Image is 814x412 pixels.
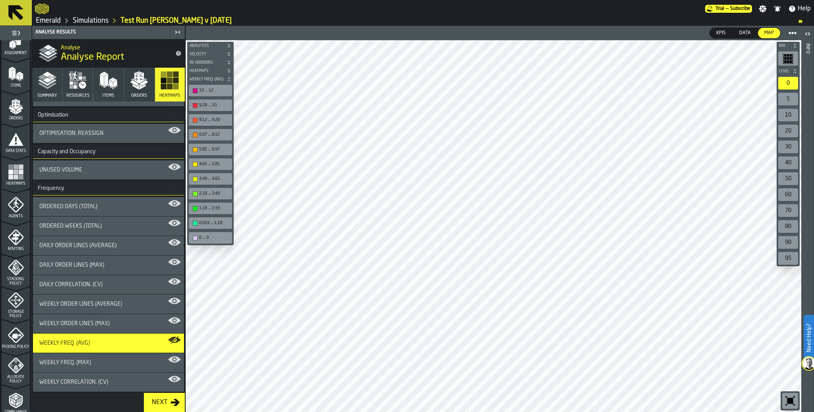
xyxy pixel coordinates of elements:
div: button-toolbar-undefined [187,83,234,98]
div: 95 [778,252,798,265]
a: logo-header [187,394,232,410]
div: button-toolbar-undefined [777,107,800,123]
span: Unused Volume [39,167,82,173]
div: Title [39,340,178,346]
div: button-toolbar-undefined [777,187,800,203]
div: Title [39,262,178,268]
div: 40 [778,156,798,169]
div: Next [149,398,171,407]
label: button-toggle-Show on Map [168,334,181,346]
button: button- [777,42,800,50]
div: button-toolbar-undefined [777,75,800,91]
div: Title [39,301,178,307]
div: 80 [778,220,798,233]
label: button-toggle-Show on Map [168,197,181,210]
svg: Reset zoom and position [784,394,797,407]
div: 20 [778,125,798,137]
div: Info [805,42,810,410]
div: button-toolbar-undefined [777,234,800,250]
span: Data [736,29,754,37]
label: button-switch-multi-Data [733,27,758,39]
div: button-toolbar-undefined [187,230,234,245]
div: Title [39,242,178,249]
div: Title [39,320,178,327]
div: 70 [778,204,798,217]
span: Velocity [188,52,225,57]
span: Ordered Weeks (Total) [39,223,102,229]
div: Title [39,359,178,366]
label: button-toggle-Settings [756,5,770,13]
div: 0.019 ... 1.18 [190,219,231,227]
a: link-to-/wh/i/576ff85d-1d82-4029-ae14-f0fa99bd4ee3/pricing/ [705,5,752,13]
a: link-to-/wh/i/576ff85d-1d82-4029-ae14-f0fa99bd4ee3/simulations/33686941-59a5-48c7-a7fd-afb25ec36d0d [120,16,232,25]
div: 1.18 ... 2.33 [190,204,231,213]
div: button-toolbar-undefined [777,91,800,107]
span: Orders [2,116,30,121]
div: stat-Ordered Days (Total) [33,197,184,216]
div: button-toolbar-undefined [187,142,234,157]
div: Title [39,203,178,210]
div: stat-Weekly Order Lines (Average) [33,295,184,314]
label: button-toggle-Show on Map [168,124,181,137]
div: stat-Weekly Order Lines (Max) [33,314,184,333]
div: thumb [758,28,780,38]
button: button- [777,67,800,75]
span: Data Stats [2,149,30,153]
button: button- [187,75,234,83]
div: 6.97 ... 8.12 [199,132,230,137]
span: Daily Correlation. (CV) [39,281,103,288]
div: Title [39,223,178,229]
div: 5 [778,93,798,105]
h2: Sub Title [61,43,169,51]
li: menu Data Stats [2,124,30,156]
li: menu Stacking Policy [2,254,30,286]
div: Title [39,130,178,137]
div: thumb [710,28,732,38]
div: button-toolbar-undefined [187,172,234,186]
div: 0 ... 0 [190,234,231,242]
div: Optimisation [33,112,73,118]
div: 0.019 ... 1.18 [199,221,230,226]
span: Summary [37,93,57,98]
div: 9.28 ... 10 [199,103,230,108]
div: button-toolbar-undefined [777,250,800,266]
label: button-toggle-Close me [172,27,183,37]
div: 5.81 ... 6.97 [190,145,231,154]
span: Bay [777,44,791,48]
header: Info [801,26,814,412]
li: menu Allocate Policy [2,352,30,384]
span: Help [798,4,811,14]
span: Weekly Freq. (Avg) [188,77,225,82]
span: Map [761,29,777,37]
label: button-toggle-Show on Map [168,160,181,173]
div: stat-Optimisation: Reassign [33,124,184,143]
label: button-toggle-Help [785,4,814,14]
div: Capacity and Occupancy [33,148,100,155]
div: button-toolbar-undefined [777,139,800,155]
span: Storage Policy [2,310,30,318]
div: Title [39,379,178,385]
div: button-toolbar-undefined [777,155,800,171]
div: stat-Ordered Weeks (Total) [33,217,184,236]
div: 60 [778,188,798,201]
h3: title-section-Frequency [33,181,184,195]
span: Weekly Order Lines (Max) [39,320,110,327]
h3: title-section-Capacity and Occupancy [33,144,184,159]
div: 1.18 ... 2.33 [199,206,230,211]
nav: Breadcrumb [35,16,811,25]
div: button-toolbar-undefined [187,186,234,201]
span: Weekly Correlation. (CV) [39,379,108,385]
div: stat-Weekly Freq. (Avg) [33,334,184,353]
div: 50 [778,172,798,185]
label: button-toggle-Notifications [770,5,785,13]
div: thumb [733,28,757,38]
div: stat-Weekly Correlation. (CV) [33,373,184,392]
span: Ordered Days (Total) [39,203,97,210]
label: button-toggle-Show on Map [168,236,181,249]
span: Daily Order Lines (Average) [39,242,116,249]
span: Analyse Report [61,51,124,64]
div: button-toolbar-undefined [187,201,234,216]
